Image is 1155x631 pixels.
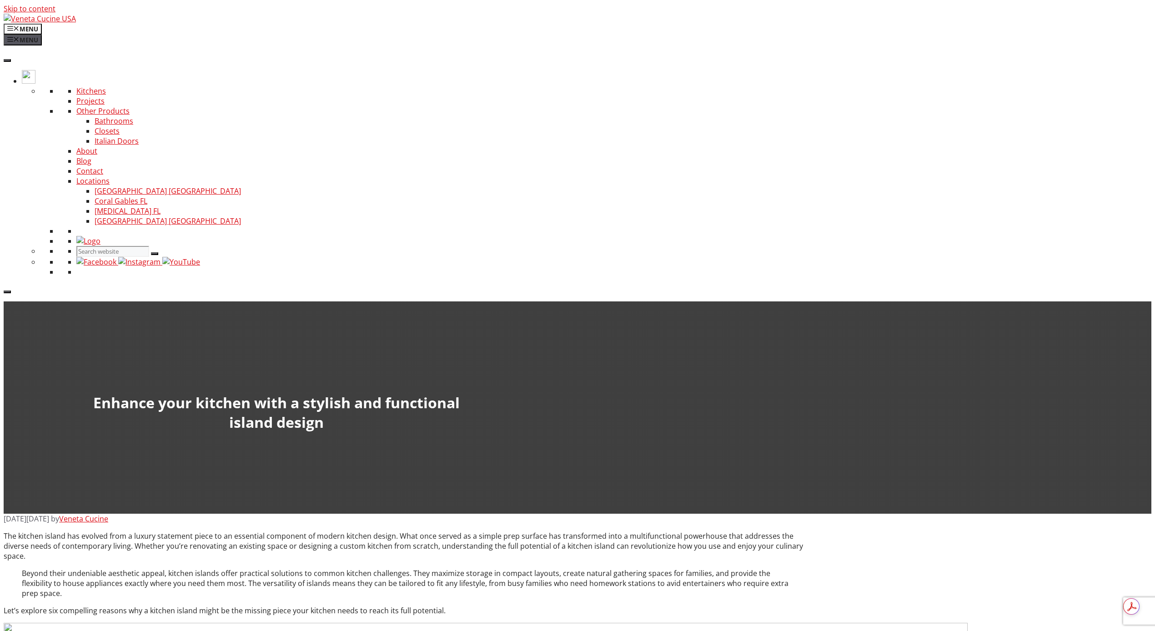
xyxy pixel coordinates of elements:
a: Bathrooms [95,116,133,126]
img: Facebook [76,257,116,267]
time: [DATE] [26,514,49,524]
span: Menu [20,36,38,44]
a: Projects [76,96,105,106]
a: Contact [76,166,103,176]
img: Veneta Cucine USA [4,14,76,24]
span: Menu [20,25,38,33]
img: burger-menu-svgrepo-com.svg [22,70,35,84]
a: Skip to content [4,4,55,14]
a: Other Products [76,106,130,116]
a: [GEOGRAPHIC_DATA] [GEOGRAPHIC_DATA] [95,216,241,226]
button: Toggle Menu [4,59,11,62]
a: Blog [76,156,91,166]
nav: Mobile Toggle [4,24,1151,35]
span: by [51,514,108,524]
img: Instagram [118,257,161,267]
header: Content [4,514,807,524]
a: [MEDICAL_DATA] FL [95,206,161,216]
p: The kitchen island has evolved from a luxury statement piece to an essential component of modern ... [4,531,807,561]
button: Close [4,290,11,293]
img: Logo [76,236,100,246]
a: Italian Doors [95,136,139,146]
time: [DATE] [4,514,26,524]
header: Site [4,14,1151,294]
h1: Enhance your kitchen with a stylish and functional island design [85,393,467,432]
input: Search website [76,246,149,257]
a: About [76,146,97,156]
p: Let’s explore six compelling reasons why a kitchen island might be the missing piece your kitchen... [4,606,807,616]
a: Coral Gables FL [95,196,147,206]
a: Kitchens [76,86,106,96]
a: [GEOGRAPHIC_DATA] [GEOGRAPHIC_DATA] [95,186,241,196]
a: Locations [76,176,110,186]
button: Menu [4,24,42,35]
img: YouTube [162,257,200,267]
a: Veneta Cucine [59,514,108,524]
button: Menu [4,35,42,45]
p: Beyond their undeniable aesthetic appeal, kitchen islands offer practical solutions to common kit... [22,568,789,598]
nav: Primary [4,35,1151,45]
a: Closets [95,126,120,136]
